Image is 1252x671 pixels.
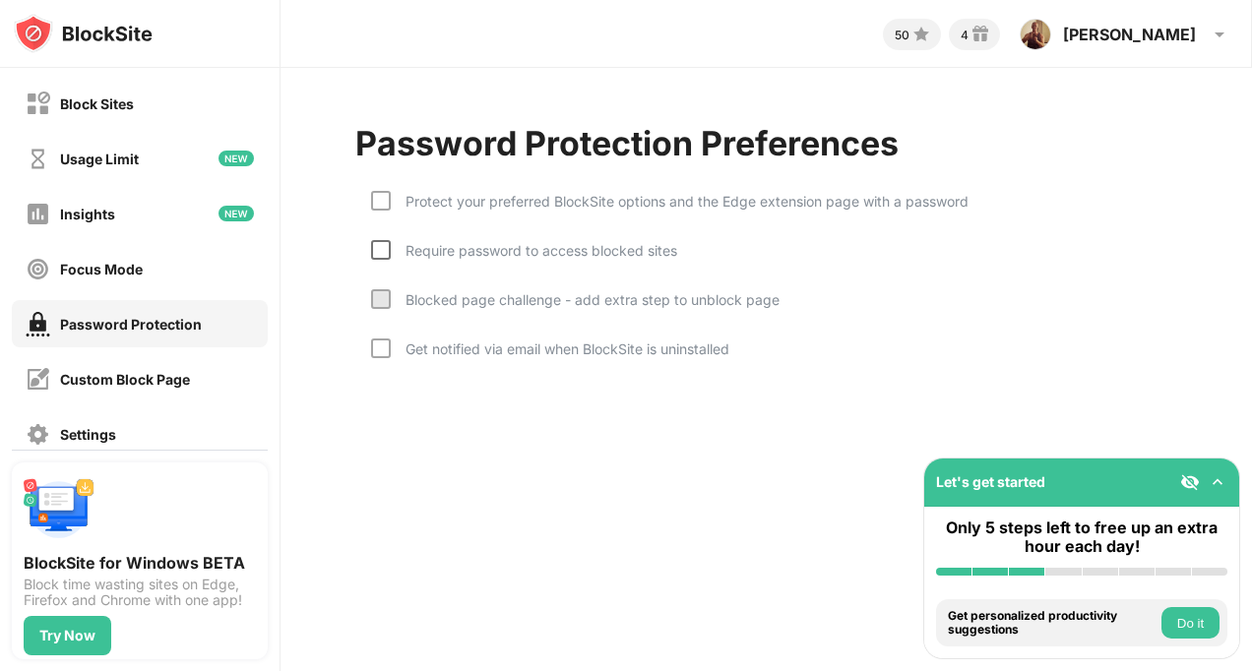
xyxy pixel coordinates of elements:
[60,426,116,443] div: Settings
[26,422,50,447] img: settings-off.svg
[909,23,933,46] img: points-small.svg
[895,28,909,42] div: 50
[39,628,95,643] div: Try Now
[961,28,969,42] div: 4
[24,577,256,608] div: Block time wasting sites on Edge, Firefox and Chrome with one app!
[936,518,1227,556] div: Only 5 steps left to free up an extra hour each day!
[60,206,115,222] div: Insights
[60,371,190,388] div: Custom Block Page
[1161,607,1220,639] button: Do it
[60,151,139,167] div: Usage Limit
[14,14,153,53] img: logo-blocksite.svg
[391,340,729,357] div: Get notified via email when BlockSite is uninstalled
[60,95,134,112] div: Block Sites
[948,609,1157,638] div: Get personalized productivity suggestions
[355,123,899,163] div: Password Protection Preferences
[219,206,254,221] img: new-icon.svg
[936,473,1045,490] div: Let's get started
[24,474,94,545] img: push-desktop.svg
[391,242,677,259] div: Require password to access blocked sites
[24,553,256,573] div: BlockSite for Windows BETA
[1020,19,1051,50] img: ACg8ocK1SR0OkkOyyDUpSoGRsK4Hd2p87ar9HpIKOQXdCqLJLmnPjj_o=s96-c
[26,147,50,171] img: time-usage-off.svg
[26,202,50,226] img: insights-off.svg
[26,91,50,116] img: block-off.svg
[60,316,202,333] div: Password Protection
[1180,472,1200,492] img: eye-not-visible.svg
[1063,25,1196,44] div: [PERSON_NAME]
[391,193,969,210] div: Protect your preferred BlockSite options and the Edge extension page with a password
[1208,472,1227,492] img: omni-setup-toggle.svg
[969,23,992,46] img: reward-small.svg
[26,257,50,281] img: focus-off.svg
[60,261,143,277] div: Focus Mode
[219,151,254,166] img: new-icon.svg
[391,291,780,308] div: Blocked page challenge - add extra step to unblock page
[26,367,50,392] img: customize-block-page-off.svg
[26,312,50,336] img: password-protection-on.svg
